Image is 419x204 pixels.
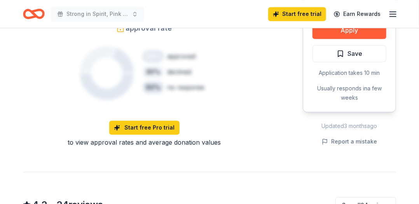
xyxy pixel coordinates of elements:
div: Usually responds in a few weeks [313,84,386,102]
button: Save [313,45,386,62]
div: declined [167,67,191,76]
div: 20 % [142,50,164,62]
button: Apply [313,22,386,39]
div: 30 % [142,66,164,78]
button: Report a mistake [322,137,377,146]
div: Application takes 10 min [313,68,386,78]
div: 50 % [142,81,164,93]
div: approved [167,52,196,61]
span: Save [347,48,362,59]
div: Updated 3 months ago [303,121,396,131]
div: no response [167,83,204,92]
div: to view approval rates and average donation values [23,138,265,147]
a: Start free Pro trial [109,121,180,135]
a: Home [23,5,45,23]
span: approval rate [126,22,172,35]
button: Strong in Spirit, Pink at Heart [51,6,144,22]
a: Start free trial [268,7,326,21]
span: Strong in Spirit, Pink at Heart [66,9,129,19]
a: Earn Rewards [329,7,385,21]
